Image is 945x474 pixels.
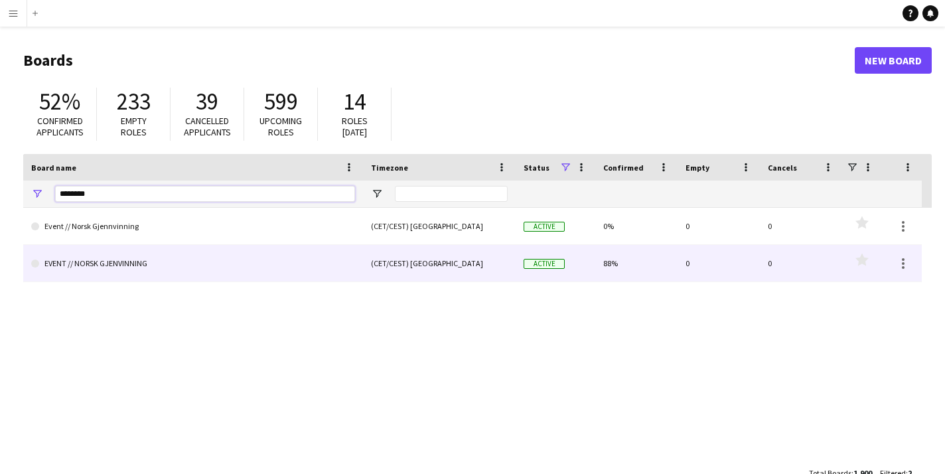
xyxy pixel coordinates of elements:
[678,208,760,244] div: 0
[31,208,355,245] a: Event // Norsk Gjennvinning
[363,245,516,281] div: (CET/CEST) [GEOGRAPHIC_DATA]
[760,208,842,244] div: 0
[855,47,932,74] a: New Board
[36,115,84,138] span: Confirmed applicants
[595,245,678,281] div: 88%
[23,50,855,70] h1: Boards
[184,115,231,138] span: Cancelled applicants
[371,188,383,200] button: Open Filter Menu
[55,186,355,202] input: Board name Filter Input
[117,87,151,116] span: 233
[760,245,842,281] div: 0
[264,87,298,116] span: 599
[196,87,218,116] span: 39
[395,186,508,202] input: Timezone Filter Input
[768,163,797,173] span: Cancels
[31,163,76,173] span: Board name
[342,115,368,138] span: Roles [DATE]
[31,188,43,200] button: Open Filter Menu
[678,245,760,281] div: 0
[343,87,366,116] span: 14
[259,115,302,138] span: Upcoming roles
[595,208,678,244] div: 0%
[524,222,565,232] span: Active
[524,163,549,173] span: Status
[603,163,644,173] span: Confirmed
[121,115,147,138] span: Empty roles
[39,87,80,116] span: 52%
[371,163,408,173] span: Timezone
[686,163,709,173] span: Empty
[31,245,355,282] a: EVENT // NORSK GJENVINNING
[524,259,565,269] span: Active
[363,208,516,244] div: (CET/CEST) [GEOGRAPHIC_DATA]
